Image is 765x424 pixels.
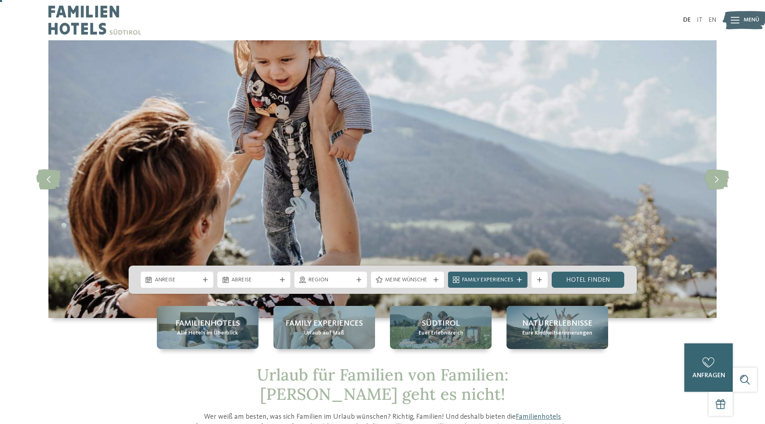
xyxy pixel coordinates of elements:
img: Urlaub für Familien von Familien: ein Volltreffer [48,40,717,318]
a: EN [709,17,717,23]
span: Family Experiences [286,318,363,329]
a: Urlaub für Familien von Familien: ein Volltreffer Familienhotels Alle Hotels im Überblick [157,306,258,349]
a: Urlaub für Familien von Familien: ein Volltreffer Südtirol Euer Erlebnisreich [390,306,492,349]
a: Urlaub für Familien von Familien: ein Volltreffer Family Experiences Urlaub auf Maß [273,306,375,349]
span: Eure Kindheitserinnerungen [522,329,592,337]
span: Anreise [155,276,200,284]
span: Euer Erlebnisreich [419,329,463,337]
span: Region [309,276,353,284]
span: Familienhotels [175,318,240,329]
span: Urlaub für Familien von Familien: [PERSON_NAME] geht es nicht! [257,364,509,404]
a: DE [683,17,691,23]
span: Alle Hotels im Überblick [177,329,238,337]
a: Urlaub für Familien von Familien: ein Volltreffer Naturerlebnisse Eure Kindheitserinnerungen [507,306,608,349]
a: IT [697,17,702,23]
span: Abreise [231,276,276,284]
span: Family Experiences [462,276,513,284]
span: Menü [744,16,759,24]
a: Hotel finden [552,272,625,288]
span: Meine Wünsche [385,276,430,284]
a: anfragen [684,343,733,392]
span: Südtirol [422,318,460,329]
span: Naturerlebnisse [522,318,592,329]
span: anfragen [692,372,725,379]
span: Urlaub auf Maß [304,329,344,337]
